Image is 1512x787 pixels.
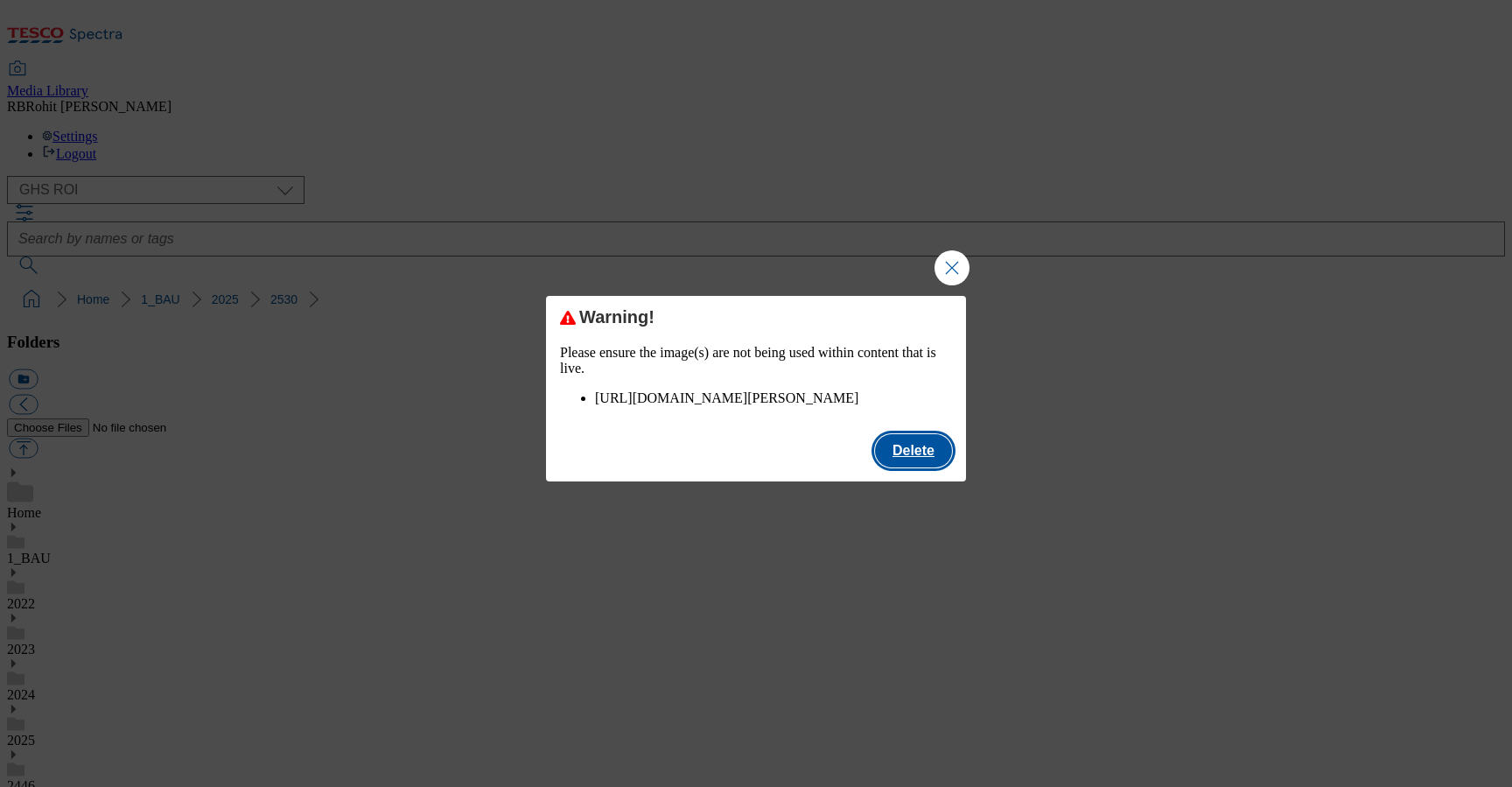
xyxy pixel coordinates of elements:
[875,434,952,467] button: Delete
[560,306,952,327] div: Warning!
[595,390,952,406] li: [URL][DOMAIN_NAME][PERSON_NAME]
[934,250,969,285] button: Close Modal
[560,345,952,376] p: Please ensure the image(s) are not being used within content that is live.
[546,296,966,481] div: Modal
